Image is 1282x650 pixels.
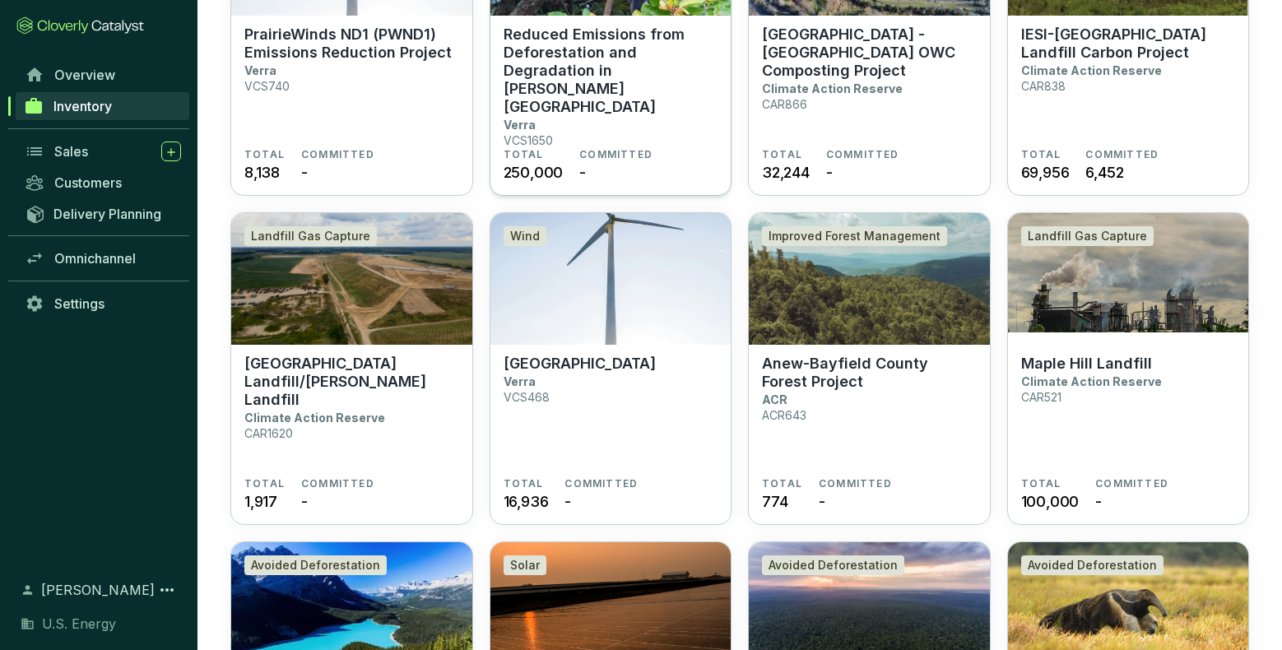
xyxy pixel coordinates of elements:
[1021,79,1066,93] p: CAR838
[244,426,293,440] p: CAR1620
[579,161,586,183] span: -
[54,143,88,160] span: Sales
[244,63,276,77] p: Verra
[1021,161,1070,183] span: 69,956
[16,137,189,165] a: Sales
[244,161,280,183] span: 8,138
[16,200,189,227] a: Delivery Planning
[230,212,473,525] a: Crossroads Eco Center Landfill/Caldwell LandfillLandfill Gas Capture[GEOGRAPHIC_DATA] Landfill/[P...
[762,26,977,80] p: [GEOGRAPHIC_DATA] - [GEOGRAPHIC_DATA] OWC Composting Project
[301,161,308,183] span: -
[244,477,285,490] span: TOTAL
[819,477,892,490] span: COMMITTED
[1021,226,1154,246] div: Landfill Gas Capture
[54,295,105,312] span: Settings
[504,118,536,132] p: Verra
[762,161,810,183] span: 32,244
[504,148,544,161] span: TOTAL
[1021,63,1162,77] p: Climate Action Reserve
[16,61,189,89] a: Overview
[762,97,807,111] p: CAR866
[53,98,112,114] span: Inventory
[504,133,553,147] p: VCS1650
[16,290,189,318] a: Settings
[1021,555,1164,575] div: Avoided Deforestation
[819,490,825,513] span: -
[749,213,990,345] img: Anew-Bayfield County Forest Project
[490,213,732,345] img: Capricorn Ridge 4 Wind Farm
[1021,26,1236,62] p: IESI-[GEOGRAPHIC_DATA] Landfill Carbon Project
[53,206,161,222] span: Delivery Planning
[244,26,459,62] p: PrairieWinds ND1 (PWND1) Emissions Reduction Project
[762,408,806,422] p: ACR643
[231,213,472,345] img: Crossroads Eco Center Landfill/Caldwell Landfill
[1021,355,1152,373] p: Maple Hill Landfill
[244,79,290,93] p: VCS740
[504,26,718,116] p: Reduced Emissions from Deforestation and Degradation in [PERSON_NAME][GEOGRAPHIC_DATA]
[1085,161,1123,183] span: 6,452
[244,555,387,575] div: Avoided Deforestation
[16,92,189,120] a: Inventory
[826,148,899,161] span: COMMITTED
[490,212,732,525] a: Capricorn Ridge 4 Wind FarmWind[GEOGRAPHIC_DATA]VerraVCS468TOTAL16,936COMMITTED-
[1021,490,1080,513] span: 100,000
[504,226,546,246] div: Wind
[1095,490,1102,513] span: -
[16,169,189,197] a: Customers
[1021,477,1061,490] span: TOTAL
[1021,374,1162,388] p: Climate Action Reserve
[1021,148,1061,161] span: TOTAL
[579,148,653,161] span: COMMITTED
[504,355,656,373] p: [GEOGRAPHIC_DATA]
[504,555,546,575] div: Solar
[564,477,638,490] span: COMMITTED
[1008,213,1249,345] img: Maple Hill Landfill
[504,490,549,513] span: 16,936
[16,244,189,272] a: Omnichannel
[762,226,947,246] div: Improved Forest Management
[762,148,802,161] span: TOTAL
[504,477,544,490] span: TOTAL
[244,490,277,513] span: 1,917
[54,250,136,267] span: Omnichannel
[301,148,374,161] span: COMMITTED
[1095,477,1168,490] span: COMMITTED
[244,411,385,425] p: Climate Action Reserve
[762,355,977,391] p: Anew-Bayfield County Forest Project
[504,390,550,404] p: VCS468
[762,81,903,95] p: Climate Action Reserve
[244,148,285,161] span: TOTAL
[504,374,536,388] p: Verra
[1007,212,1250,525] a: Maple Hill LandfillLandfill Gas CaptureMaple Hill LandfillClimate Action ReserveCAR521TOTAL100,00...
[1021,390,1061,404] p: CAR521
[42,614,116,634] span: U.S. Energy
[762,555,904,575] div: Avoided Deforestation
[762,490,787,513] span: 774
[301,490,308,513] span: -
[748,212,991,525] a: Anew-Bayfield County Forest ProjectImproved Forest ManagementAnew-Bayfield County Forest ProjectA...
[504,161,564,183] span: 250,000
[564,490,571,513] span: -
[54,174,122,191] span: Customers
[762,477,802,490] span: TOTAL
[1085,148,1159,161] span: COMMITTED
[54,67,115,83] span: Overview
[244,226,377,246] div: Landfill Gas Capture
[826,161,833,183] span: -
[41,580,155,600] span: [PERSON_NAME]
[762,392,787,406] p: ACR
[301,477,374,490] span: COMMITTED
[244,355,459,409] p: [GEOGRAPHIC_DATA] Landfill/[PERSON_NAME] Landfill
